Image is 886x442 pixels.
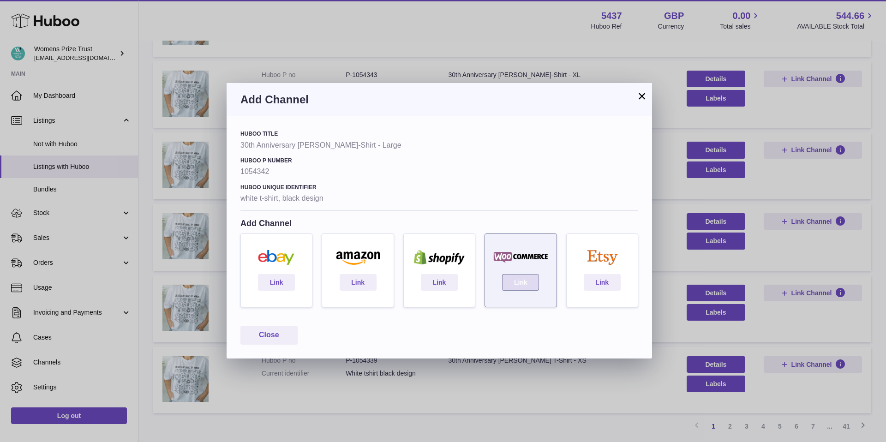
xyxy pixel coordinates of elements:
[240,140,638,150] strong: 30th Anniversary [PERSON_NAME]-Shirt - Large
[240,130,638,137] h4: Huboo Title
[327,250,389,265] img: amazon
[240,157,638,164] h4: Huboo P number
[245,250,307,265] img: ebay
[340,274,377,291] a: Link
[502,274,539,291] a: Link
[571,250,633,265] img: etsy
[240,326,298,345] button: Close
[240,193,638,203] strong: white t-shirt, black design
[258,274,295,291] a: Link
[240,184,638,191] h4: Huboo Unique Identifier
[490,250,551,265] img: woocommerce
[584,274,621,291] a: Link
[636,90,647,102] button: ×
[421,274,458,291] a: Link
[240,92,638,107] h3: Add Channel
[240,218,638,229] h4: Add Channel
[240,167,638,177] strong: 1054342
[408,250,470,265] img: shopify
